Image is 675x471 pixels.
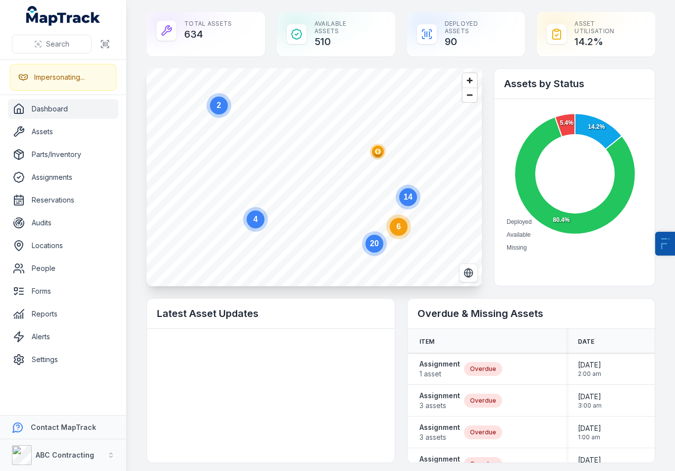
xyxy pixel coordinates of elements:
span: [DATE] [578,360,601,370]
div: Overdue [464,457,502,471]
a: Dashboard [8,99,118,119]
span: Missing [507,244,527,251]
a: Assignment3 assets [419,391,460,411]
time: 31/08/2024, 2:00:00 am [578,360,601,378]
strong: ABC Contracting [36,451,94,459]
span: 2:00 am [578,370,601,378]
span: [DATE] [578,455,601,465]
span: 1 asset [419,369,460,379]
canvas: Map [147,68,482,286]
a: Reports [8,304,118,324]
a: Audits [8,213,118,233]
span: Deployed [507,218,532,225]
button: Search [12,35,92,53]
strong: Assignment [419,454,460,464]
a: Forms [8,281,118,301]
text: 2 [217,101,221,109]
time: 31/01/2025, 1:00:00 am [578,423,601,441]
span: Item [419,338,435,346]
h2: Overdue & Missing Assets [417,307,645,320]
button: Zoom out [463,88,477,102]
span: 3 assets [419,432,460,442]
span: Search [46,39,69,49]
a: Assets [8,122,118,142]
strong: Assignment [419,359,460,369]
span: Date [578,338,595,346]
a: Assignments [8,167,118,187]
span: 3 assets [419,401,460,411]
text: 20 [370,239,379,248]
h2: Latest Asset Updates [157,307,385,320]
div: Overdue [464,425,502,439]
a: Parts/Inventory [8,145,118,164]
span: Available [507,231,530,238]
time: 30/11/2024, 3:00:00 am [578,392,602,410]
a: Alerts [8,327,118,347]
a: Reservations [8,190,118,210]
div: Overdue [464,394,502,408]
text: 4 [254,215,258,223]
button: Switch to Satellite View [459,263,478,282]
h2: Assets by Status [504,77,645,91]
a: Locations [8,236,118,256]
strong: Contact MapTrack [31,423,96,431]
a: MapTrack [26,6,101,26]
a: People [8,259,118,278]
span: [DATE] [578,392,602,402]
strong: Assignment [419,422,460,432]
strong: Assignment [419,391,460,401]
span: 3:00 am [578,402,602,410]
div: Impersonating... [34,72,85,82]
text: 14 [404,193,413,201]
text: 6 [397,222,401,231]
span: 1:00 am [578,433,601,441]
a: Assignment1 asset [419,359,460,379]
a: Settings [8,350,118,369]
div: Overdue [464,362,502,376]
a: Assignment3 assets [419,422,460,442]
span: [DATE] [578,423,601,433]
button: Zoom in [463,73,477,88]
